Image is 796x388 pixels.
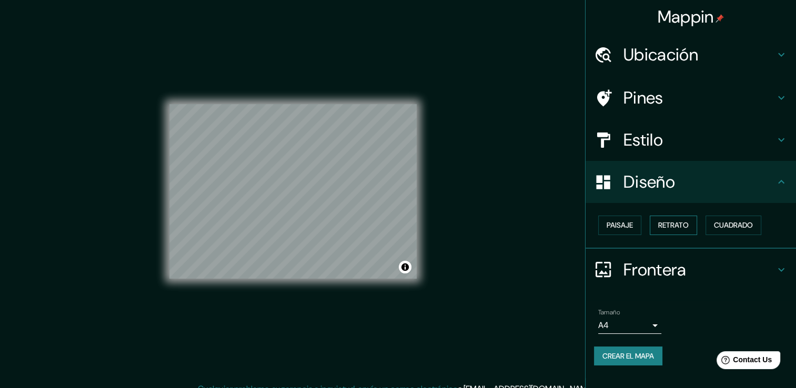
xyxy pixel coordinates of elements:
div: Ubicación [586,34,796,76]
font: Retrato [658,219,689,232]
div: Frontera [586,249,796,291]
h4: Estilo [623,129,775,150]
h4: Ubicación [623,44,775,65]
canvas: Mapa [169,104,417,279]
div: Diseño [586,161,796,203]
font: Crear el mapa [602,350,654,363]
button: Alternar atribución [399,261,411,273]
button: Retrato [650,216,697,235]
font: Paisaje [607,219,633,232]
h4: Pines [623,87,775,108]
div: Estilo [586,119,796,161]
button: Paisaje [598,216,641,235]
font: Cuadrado [714,219,753,232]
font: Mappin [658,6,714,28]
h4: Diseño [623,171,775,192]
iframe: Help widget launcher [702,347,784,376]
div: Pines [586,77,796,119]
img: pin-icon.png [716,14,724,23]
label: Tamaño [598,308,620,316]
button: Crear el mapa [594,346,662,366]
div: A4 [598,317,661,334]
h4: Frontera [623,259,775,280]
button: Cuadrado [706,216,761,235]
